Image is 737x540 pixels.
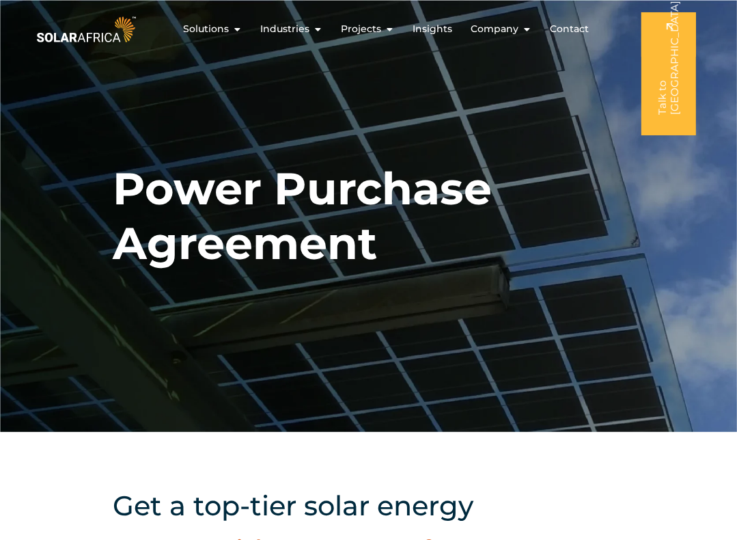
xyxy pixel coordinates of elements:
a: Contact [551,22,589,36]
span: Solutions [184,22,230,36]
nav: Menu [138,16,635,42]
a: Insights [413,22,453,36]
span: Industries [261,22,310,36]
span: Company [471,22,519,36]
div: Menu Toggle [138,16,635,42]
h1: Power Purchase Agreement [113,161,523,271]
span: Projects [342,22,382,36]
